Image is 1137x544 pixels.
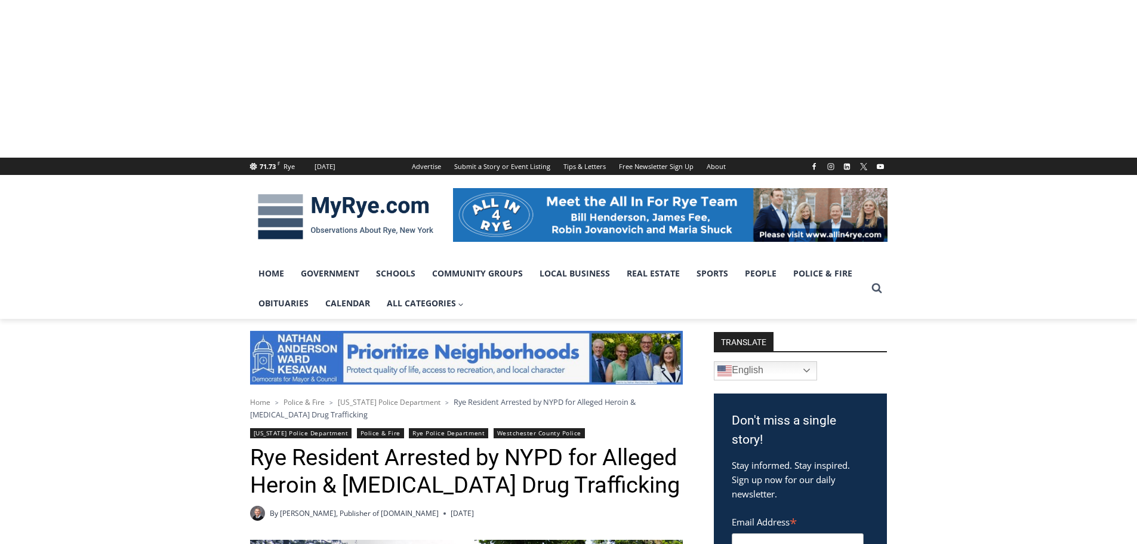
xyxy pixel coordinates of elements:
[840,159,854,174] a: Linkedin
[557,158,612,175] a: Tips & Letters
[453,188,888,242] img: All in for Rye
[250,288,317,318] a: Obituaries
[280,508,439,518] a: [PERSON_NAME], Publisher of [DOMAIN_NAME]
[260,162,276,171] span: 71.73
[315,161,335,172] div: [DATE]
[329,398,333,407] span: >
[405,158,448,175] a: Advertise
[445,398,449,407] span: >
[368,259,424,288] a: Schools
[732,510,864,531] label: Email Address
[378,288,473,318] a: All Categories
[824,159,838,174] a: Instagram
[270,508,278,519] span: By
[714,332,774,351] strong: TRANSLATE
[250,506,265,521] a: Author image
[250,259,866,319] nav: Primary Navigation
[856,159,871,174] a: X
[873,159,888,174] a: YouTube
[278,160,280,167] span: F
[618,259,688,288] a: Real Estate
[250,397,270,407] a: Home
[250,428,352,438] a: [US_STATE] Police Department
[424,259,531,288] a: Community Groups
[717,364,732,378] img: en
[866,278,888,299] button: View Search Form
[807,159,821,174] a: Facebook
[275,398,279,407] span: >
[732,458,869,501] p: Stay informed. Stay inspired. Sign up now for our daily newsletter.
[250,259,292,288] a: Home
[317,288,378,318] a: Calendar
[451,508,474,519] time: [DATE]
[292,259,368,288] a: Government
[250,186,441,248] img: MyRye.com
[250,396,683,420] nav: Breadcrumbs
[448,158,557,175] a: Submit a Story or Event Listing
[531,259,618,288] a: Local Business
[357,428,404,438] a: Police & Fire
[250,397,636,419] span: Rye Resident Arrested by NYPD for Alleged Heroin & [MEDICAL_DATA] Drug Trafficking
[737,259,785,288] a: People
[612,158,700,175] a: Free Newsletter Sign Up
[688,259,737,288] a: Sports
[250,444,683,499] h1: Rye Resident Arrested by NYPD for Alleged Heroin & [MEDICAL_DATA] Drug Trafficking
[284,397,325,407] a: Police & Fire
[785,259,861,288] a: Police & Fire
[714,361,817,380] a: English
[700,158,732,175] a: About
[338,397,440,407] a: [US_STATE] Police Department
[284,161,295,172] div: Rye
[494,428,585,438] a: Westchester County Police
[405,158,732,175] nav: Secondary Navigation
[732,411,869,449] h3: Don't miss a single story!
[387,297,464,310] span: All Categories
[409,428,488,438] a: Rye Police Department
